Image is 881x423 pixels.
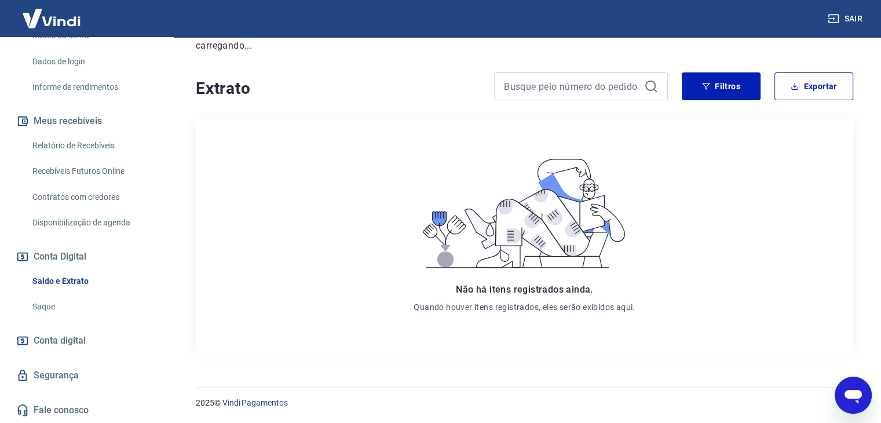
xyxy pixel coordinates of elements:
p: Quando houver itens registrados, eles serão exibidos aqui. [414,301,635,313]
p: carregando... [196,39,853,53]
a: Disponibilização de agenda [28,211,159,235]
button: Meus recebíveis [14,108,159,134]
a: Recebíveis Futuros Online [28,159,159,183]
a: Saque [28,295,159,319]
button: Filtros [682,72,761,100]
p: 2025 © [196,397,853,409]
a: Informe de rendimentos [28,75,159,99]
a: Contratos com credores [28,185,159,209]
iframe: Botão para abrir a janela de mensagens, conversa em andamento [835,377,872,414]
button: Sair [825,8,867,30]
a: Fale conosco [14,398,159,423]
span: Não há itens registrados ainda. [456,284,593,295]
button: Exportar [774,72,853,100]
a: Conta digital [14,328,159,353]
a: Dados de login [28,50,159,74]
img: Vindi [14,1,89,36]
a: Saldo e Extrato [28,269,159,293]
input: Busque pelo número do pedido [504,78,639,95]
a: Relatório de Recebíveis [28,134,159,158]
span: Conta digital [34,333,86,349]
a: Segurança [14,363,159,388]
h4: Extrato [196,77,480,100]
a: Vindi Pagamentos [222,398,288,407]
button: Conta Digital [14,244,159,269]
